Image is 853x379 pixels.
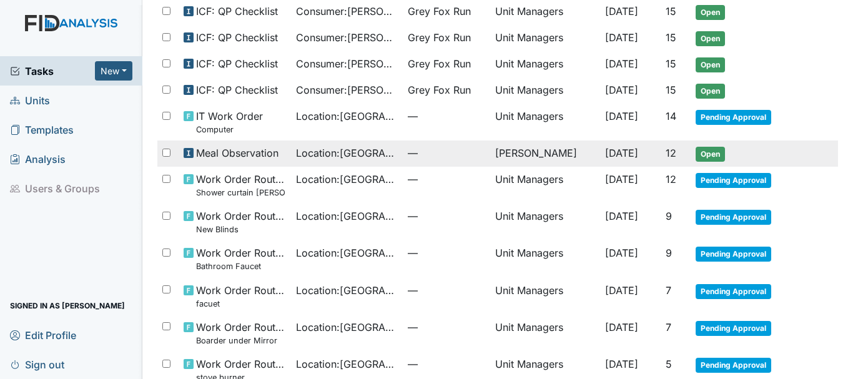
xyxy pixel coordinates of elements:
span: — [408,357,485,372]
span: 9 [666,210,672,222]
td: Unit Managers [490,77,600,104]
span: — [408,245,485,260]
span: Work Order Routine Bathroom Faucet [196,245,286,272]
span: Grey Fox Run [408,4,471,19]
span: Consumer : [PERSON_NAME] [296,4,398,19]
span: — [408,172,485,187]
span: Work Order Routine New Blinds [196,209,286,235]
span: [DATE] [605,210,638,222]
span: [DATE] [605,84,638,96]
span: Location : [GEOGRAPHIC_DATA] [296,283,398,298]
span: 7 [666,321,671,333]
span: Work Order Routine Shower curtain rob [196,172,286,199]
span: Pending Approval [696,284,771,299]
span: Pending Approval [696,321,771,336]
small: Computer [196,124,263,135]
span: [DATE] [605,284,638,297]
td: Unit Managers [490,278,600,315]
span: [DATE] [605,358,638,370]
span: Pending Approval [696,358,771,373]
span: — [408,320,485,335]
span: — [408,209,485,224]
td: Unit Managers [490,167,600,204]
span: [DATE] [605,147,638,159]
button: New [95,61,132,81]
td: [PERSON_NAME] [490,140,600,167]
span: ICF: QP Checklist [196,82,278,97]
span: [DATE] [605,173,638,185]
span: Pending Approval [696,110,771,125]
span: 9 [666,247,672,259]
span: Open [696,57,725,72]
span: Grey Fox Run [408,30,471,45]
td: Unit Managers [490,204,600,240]
span: Pending Approval [696,247,771,262]
span: 15 [666,31,676,44]
span: Edit Profile [10,325,76,345]
td: Unit Managers [490,315,600,352]
span: Location : [GEOGRAPHIC_DATA] [296,145,398,160]
span: Consumer : [PERSON_NAME] [296,56,398,71]
span: Meal Observation [196,145,279,160]
span: IT Work Order Computer [196,109,263,135]
span: Location : [GEOGRAPHIC_DATA] [296,320,398,335]
span: Open [696,31,725,46]
small: Bathroom Faucet [196,260,286,272]
span: ICF: QP Checklist [196,4,278,19]
span: Consumer : [PERSON_NAME] [296,82,398,97]
span: Grey Fox Run [408,56,471,71]
span: Consumer : [PERSON_NAME] [296,30,398,45]
span: Location : [GEOGRAPHIC_DATA] [296,357,398,372]
span: Open [696,84,725,99]
span: [DATE] [605,321,638,333]
span: [DATE] [605,5,638,17]
span: Location : [GEOGRAPHIC_DATA] [296,245,398,260]
span: Grey Fox Run [408,82,471,97]
td: Unit Managers [490,104,600,140]
span: [DATE] [605,57,638,70]
span: — [408,109,485,124]
span: [DATE] [605,110,638,122]
small: New Blinds [196,224,286,235]
span: Pending Approval [696,173,771,188]
td: Unit Managers [490,25,600,51]
span: Location : [GEOGRAPHIC_DATA] [296,109,398,124]
span: 12 [666,147,676,159]
span: Signed in as [PERSON_NAME] [10,296,125,315]
span: 12 [666,173,676,185]
span: Sign out [10,355,64,374]
span: [DATE] [605,247,638,259]
span: [DATE] [605,31,638,44]
span: 15 [666,5,676,17]
span: Location : [GEOGRAPHIC_DATA] [296,172,398,187]
a: Tasks [10,64,95,79]
span: Location : [GEOGRAPHIC_DATA] [296,209,398,224]
span: Open [696,147,725,162]
span: 15 [666,57,676,70]
span: Templates [10,120,74,139]
span: 14 [666,110,676,122]
span: ICF: QP Checklist [196,30,278,45]
small: Boarder under Mirror [196,335,286,347]
small: facuet [196,298,286,310]
span: ICF: QP Checklist [196,56,278,71]
span: Units [10,91,50,110]
span: 7 [666,284,671,297]
span: Work Order Routine Boarder under Mirror [196,320,286,347]
td: Unit Managers [490,240,600,277]
span: — [408,145,485,160]
span: Work Order Routine facuet [196,283,286,310]
span: Pending Approval [696,210,771,225]
span: 15 [666,84,676,96]
td: Unit Managers [490,51,600,77]
span: 5 [666,358,672,370]
small: Shower curtain [PERSON_NAME] [196,187,286,199]
span: Open [696,5,725,20]
span: Analysis [10,149,66,169]
span: — [408,283,485,298]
